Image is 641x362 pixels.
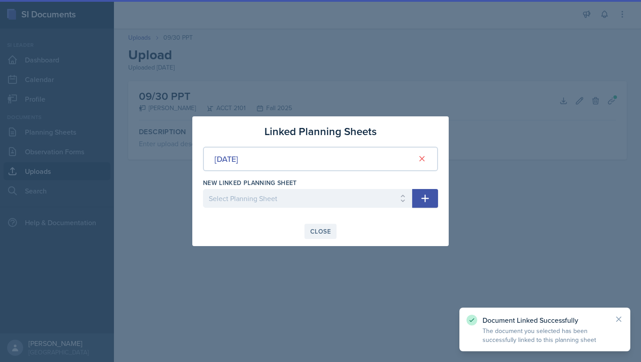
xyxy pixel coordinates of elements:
h3: Linked Planning Sheets [264,123,377,140]
p: The document you selected has been successfully linked to this planning sheet [483,326,607,344]
button: Close [304,224,337,239]
div: Close [310,228,331,235]
p: Document Linked Successfully [483,316,607,325]
div: [DATE] [215,153,238,165]
label: New Linked Planning Sheet [203,178,297,187]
